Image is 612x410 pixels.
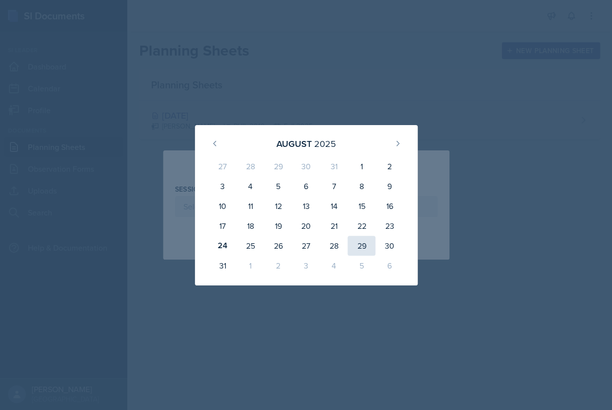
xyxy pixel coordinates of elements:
div: 31 [209,256,237,275]
div: 10 [209,196,237,216]
div: 27 [292,236,320,256]
div: 29 [348,236,375,256]
div: 18 [236,216,264,236]
div: 1 [236,256,264,275]
div: 4 [320,256,348,275]
div: 20 [292,216,320,236]
div: 2025 [314,137,336,150]
div: 8 [348,176,375,196]
div: 30 [292,156,320,176]
div: 30 [375,236,403,256]
div: 19 [264,216,292,236]
div: 22 [348,216,375,236]
div: 15 [348,196,375,216]
div: 11 [236,196,264,216]
div: 1 [348,156,375,176]
div: 12 [264,196,292,216]
div: 25 [236,236,264,256]
div: 5 [348,256,375,275]
div: 21 [320,216,348,236]
div: 13 [292,196,320,216]
div: 29 [264,156,292,176]
div: 6 [292,176,320,196]
div: 2 [264,256,292,275]
div: 2 [375,156,403,176]
div: 4 [236,176,264,196]
div: 3 [292,256,320,275]
div: 23 [375,216,403,236]
div: 27 [209,156,237,176]
div: 16 [375,196,403,216]
div: 3 [209,176,237,196]
div: August [276,137,312,150]
div: 24 [209,236,237,256]
div: 17 [209,216,237,236]
div: 5 [264,176,292,196]
div: 9 [375,176,403,196]
div: 6 [375,256,403,275]
div: 28 [320,236,348,256]
div: 14 [320,196,348,216]
div: 31 [320,156,348,176]
div: 28 [236,156,264,176]
div: 7 [320,176,348,196]
div: 26 [264,236,292,256]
